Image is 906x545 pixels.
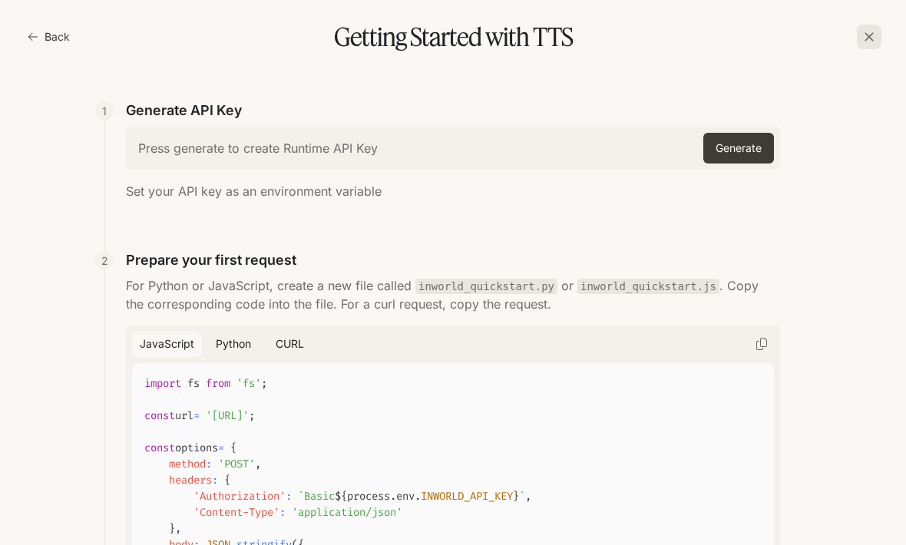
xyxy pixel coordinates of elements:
p: 2 [101,253,108,269]
span: const [144,408,175,423]
span: . [390,489,396,504]
h1: Getting Started with TTS [25,25,881,49]
span: ; [261,376,267,391]
button: Generate [703,133,774,163]
code: inworld_quickstart.py [415,279,557,294]
h6: Press generate to create Runtime API Key [138,140,378,157]
span: . [415,489,421,504]
code: inworld_quickstart.js [577,279,719,294]
span: 'POST' [218,457,255,471]
span: : [286,489,292,504]
span: , [175,521,181,536]
span: process [347,489,390,504]
span: from [206,376,230,391]
span: ${ [335,489,347,504]
p: Set your API key as an environment variable [126,182,780,200]
span: INWORLD_API_KEY [421,489,513,504]
span: } [513,489,519,504]
span: 'fs' [236,376,261,391]
span: env [396,489,415,504]
button: JavaScript [132,332,202,357]
p: 1 [102,103,107,119]
span: : [206,457,212,471]
span: 'Content-Type' [193,505,279,520]
p: Generate API Key [126,100,242,121]
span: 'Authorization' [193,489,286,504]
span: : [279,505,286,520]
span: ` [519,489,525,504]
span: } [169,521,175,536]
span: import [144,376,181,391]
span: headers [169,473,212,487]
p: For Python or JavaScript, create a new file called or . Copy the corresponding code into the file... [126,276,780,313]
span: { [230,441,236,455]
span: fs [187,376,200,391]
button: Back [25,21,76,52]
span: options [175,441,218,455]
span: method [169,457,206,471]
button: Python [208,332,259,357]
span: , [255,457,261,471]
span: ; [249,408,255,423]
span: url [175,408,193,423]
p: Prepare your first request [126,249,296,270]
span: = [218,441,224,455]
span: ` [298,489,304,504]
span: = [193,408,200,423]
span: , [525,489,531,504]
button: Copy [749,332,774,356]
span: const [144,441,175,455]
span: : [212,473,218,487]
span: '[URL]' [206,408,249,423]
button: cURL [265,332,314,357]
span: Basic [304,489,335,504]
span: 'application/json' [292,505,402,520]
span: { [224,473,230,487]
